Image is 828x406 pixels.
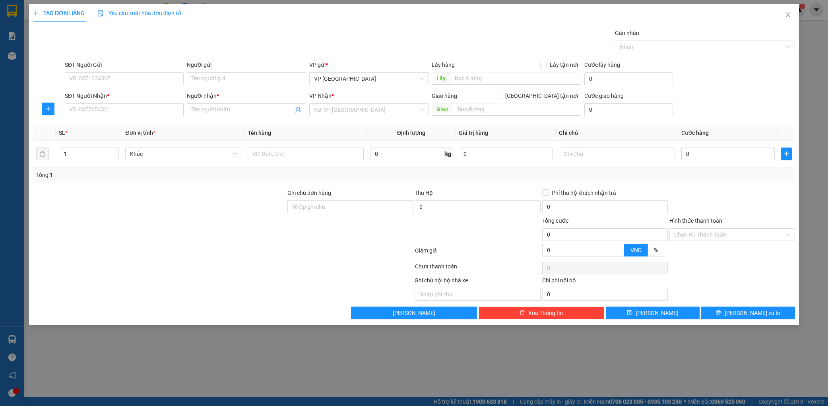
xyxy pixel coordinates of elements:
[397,130,425,136] span: Định lượng
[502,91,581,100] span: [GEOGRAPHIC_DATA] tận nơi
[716,310,721,316] span: printer
[615,30,639,36] label: Gán nhãn
[542,218,568,224] span: Tổng cước
[309,60,429,69] div: VP gửi
[42,103,54,115] button: plus
[432,72,450,85] span: Lấy
[351,307,477,319] button: [PERSON_NAME]
[36,171,320,179] div: Tổng: 1
[36,148,49,160] button: delete
[187,91,306,100] div: Người nhận
[785,12,791,18] span: close
[65,60,184,69] div: SĐT Người Gửi
[547,60,581,69] span: Lấy tận nơi
[479,307,604,319] button: deleteXóa Thông tin
[59,130,65,136] span: SL
[130,148,237,160] span: Khác
[393,309,435,317] span: [PERSON_NAME]
[414,262,541,276] div: Chưa thanh toán
[627,310,632,316] span: save
[450,72,581,85] input: Dọc đường
[415,288,540,301] input: Nhập ghi chú
[414,246,541,260] div: Giảm giá
[187,60,306,69] div: Người gửi
[606,307,700,319] button: save[PERSON_NAME]
[97,10,181,16] span: Yêu cầu xuất hóa đơn điện tử
[248,130,271,136] span: Tên hàng
[432,93,457,99] span: Giao hàng
[559,148,675,160] input: Ghi Chú
[630,247,642,253] span: VND
[556,125,678,141] th: Ghi chú
[528,309,563,317] span: Xóa Thông tin
[584,93,624,99] label: Cước giao hàng
[432,62,455,68] span: Lấy hàng
[453,103,581,116] input: Dọc đường
[415,190,433,196] span: Thu Hộ
[309,93,332,99] span: VP Nhận
[542,276,668,288] div: Chi phí nội bộ
[125,130,155,136] span: Đơn vị tính
[415,276,540,288] div: Ghi chú nội bộ nhà xe
[549,188,619,197] span: Phí thu hộ khách nhận trả
[33,10,39,16] span: plus
[287,200,413,213] input: Ghi chú đơn hàng
[33,10,85,16] span: TẠO ĐƠN HÀNG
[97,10,104,17] img: icon
[654,247,658,253] span: %
[248,148,364,160] input: VD: Bàn, Ghế
[777,4,799,26] button: Close
[42,106,54,112] span: plus
[701,307,795,319] button: printer[PERSON_NAME] và In
[636,309,678,317] span: [PERSON_NAME]
[432,103,453,116] span: Giao
[520,310,525,316] span: delete
[295,107,301,113] span: user-add
[781,151,791,157] span: plus
[681,130,709,136] span: Cước hàng
[584,103,673,116] input: Cước giao hàng
[444,148,452,160] span: kg
[65,91,184,100] div: SĐT Người Nhận
[584,62,620,68] label: Cước lấy hàng
[459,148,553,160] input: 0
[584,72,673,85] input: Cước lấy hàng
[287,190,331,196] label: Ghi chú đơn hàng
[459,130,488,136] span: Giá trị hàng
[725,309,780,317] span: [PERSON_NAME] và In
[781,148,792,160] button: plus
[314,73,424,85] span: VP Mỹ Đình
[669,218,722,224] label: Hình thức thanh toán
